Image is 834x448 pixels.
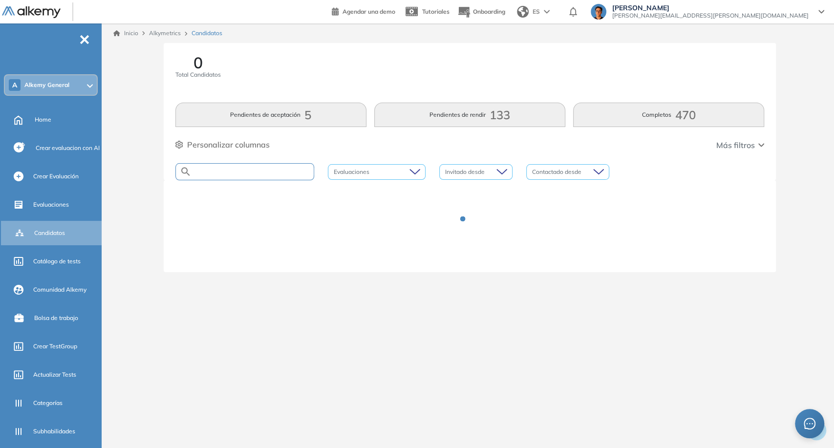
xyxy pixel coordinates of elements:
span: Onboarding [473,8,505,15]
a: Inicio [113,29,138,38]
span: Candidatos [34,229,65,237]
span: Catálogo de tests [33,257,81,266]
button: Onboarding [457,1,505,22]
button: Pendientes de aceptación5 [175,103,366,127]
span: Personalizar columnas [187,139,270,150]
img: SEARCH_ALT [180,166,192,178]
span: Categorías [33,399,63,407]
button: Completos470 [573,103,764,127]
span: 0 [193,55,203,70]
span: Bolsa de trabajo [34,314,78,322]
span: Subhabilidades [33,427,75,436]
button: Personalizar columnas [175,139,270,150]
span: Crear Evaluación [33,172,79,181]
span: Crear evaluacion con AI [36,144,100,152]
span: ES [533,7,540,16]
span: message [803,417,816,430]
span: Candidatos [192,29,222,38]
span: [PERSON_NAME] [612,4,809,12]
span: A [12,81,17,89]
img: arrow [544,10,550,14]
a: Agendar una demo [332,5,395,17]
button: Pendientes de rendir133 [374,103,565,127]
span: Agendar una demo [342,8,395,15]
button: Más filtros [716,139,764,151]
span: Evaluaciones [33,200,69,209]
span: Total Candidatos [175,70,221,79]
span: Crear TestGroup [33,342,77,351]
span: Actualizar Tests [33,370,76,379]
span: Más filtros [716,139,754,151]
span: [PERSON_NAME][EMAIL_ADDRESS][PERSON_NAME][DOMAIN_NAME] [612,12,809,20]
span: Alkemy General [24,81,69,89]
span: Tutoriales [422,8,449,15]
span: Home [35,115,51,124]
span: Alkymetrics [149,29,181,37]
img: world [517,6,529,18]
span: Comunidad Alkemy [33,285,86,294]
img: Logo [2,6,61,19]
